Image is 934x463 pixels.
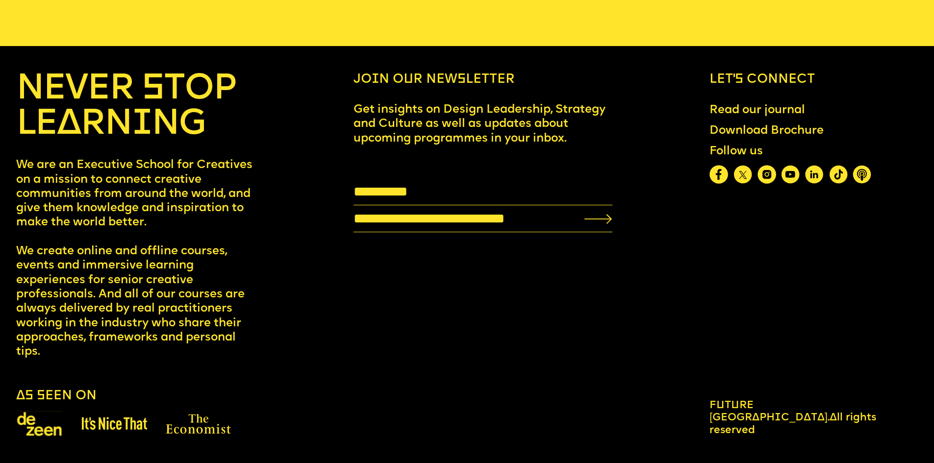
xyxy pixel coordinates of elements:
a: Download Brochure [703,118,830,145]
div: All rights reserved [709,399,878,437]
h4: NEVER STOP LEARNING [16,72,256,143]
h6: As seen on [16,389,97,404]
span: Future [GEOGRAPHIC_DATA]. [709,400,830,423]
div: Follow us [709,145,871,159]
h6: Let’s connect [709,72,918,87]
p: Get insights on Design Leadership, Strategy and Culture as well as updates about upcoming program... [353,103,612,146]
a: Read our journal [703,97,811,124]
p: We are an Executive School for Creatives on a mission to connect creative communities from around... [16,158,256,359]
h6: Join our newsletter [353,72,612,87]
